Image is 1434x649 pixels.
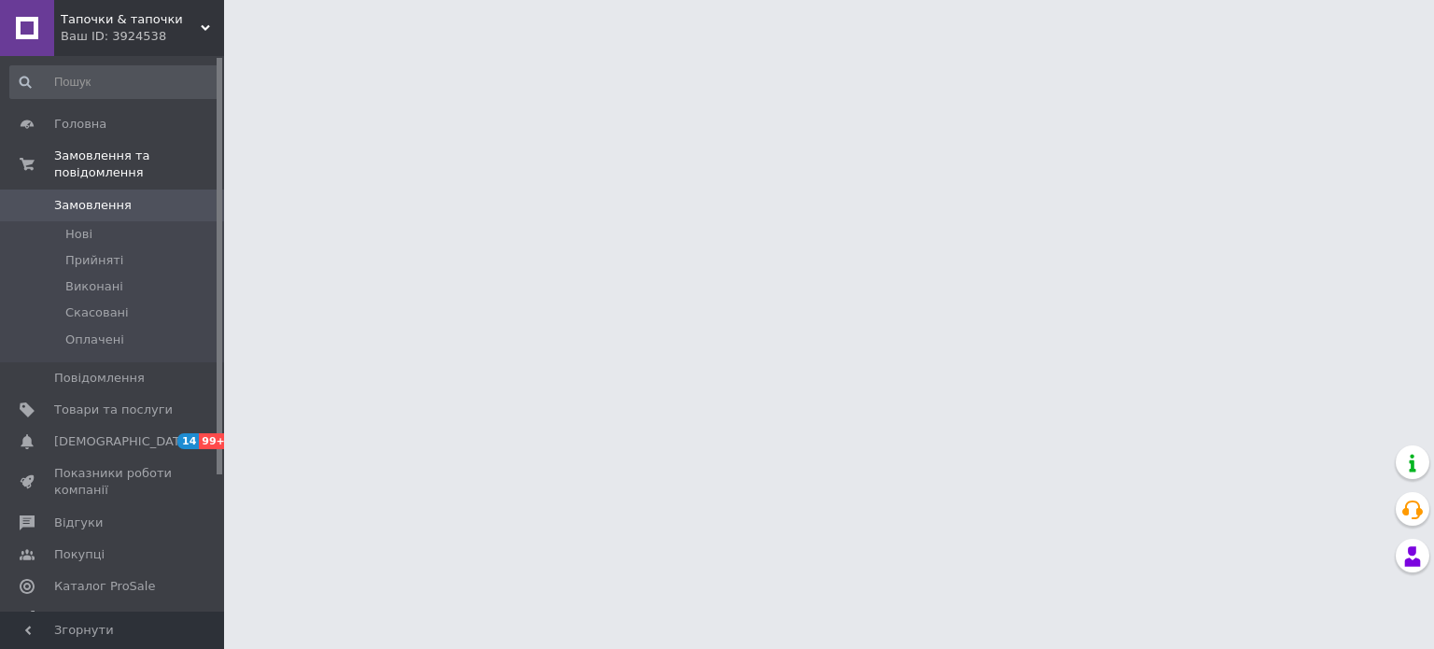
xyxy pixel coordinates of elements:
[65,226,92,243] span: Нові
[9,65,220,99] input: Пошук
[54,465,173,499] span: Показники роботи компанії
[65,278,123,295] span: Виконані
[54,515,103,531] span: Відгуки
[54,610,119,627] span: Аналітика
[61,11,201,28] span: Тапочки & тапочки
[61,28,224,45] div: Ваш ID: 3924538
[54,370,145,387] span: Повідомлення
[54,546,105,563] span: Покупці
[54,148,224,181] span: Замовлення та повідомлення
[199,433,230,449] span: 99+
[65,252,123,269] span: Прийняті
[65,332,124,348] span: Оплачені
[54,402,173,418] span: Товари та послуги
[54,116,106,133] span: Головна
[54,433,192,450] span: [DEMOGRAPHIC_DATA]
[54,197,132,214] span: Замовлення
[65,304,129,321] span: Скасовані
[54,578,155,595] span: Каталог ProSale
[177,433,199,449] span: 14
